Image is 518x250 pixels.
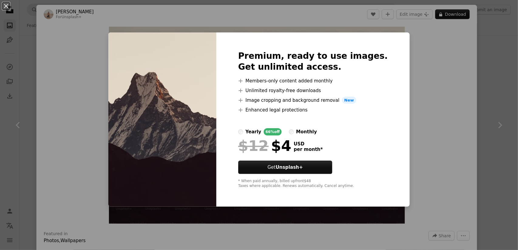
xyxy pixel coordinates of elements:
div: 66% off [264,128,282,135]
span: $12 [238,138,269,154]
strong: Unsplash+ [276,165,303,170]
div: $4 [238,138,291,154]
button: GetUnsplash+ [238,161,332,174]
div: yearly [245,128,261,135]
img: premium_photo-1700558685040-a75735b86bb7 [108,32,216,207]
h2: Premium, ready to use images. Get unlimited access. [238,51,388,72]
li: Image cropping and background removal [238,97,388,104]
span: USD [294,141,323,147]
input: yearly66%off [238,129,243,134]
span: New [342,97,357,104]
div: monthly [296,128,317,135]
input: monthly [289,129,294,134]
li: Unlimited royalty-free downloads [238,87,388,94]
span: per month * [294,147,323,152]
div: * When paid annually, billed upfront $48 Taxes where applicable. Renews automatically. Cancel any... [238,179,388,188]
li: Enhanced legal protections [238,106,388,114]
li: Members-only content added monthly [238,77,388,85]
